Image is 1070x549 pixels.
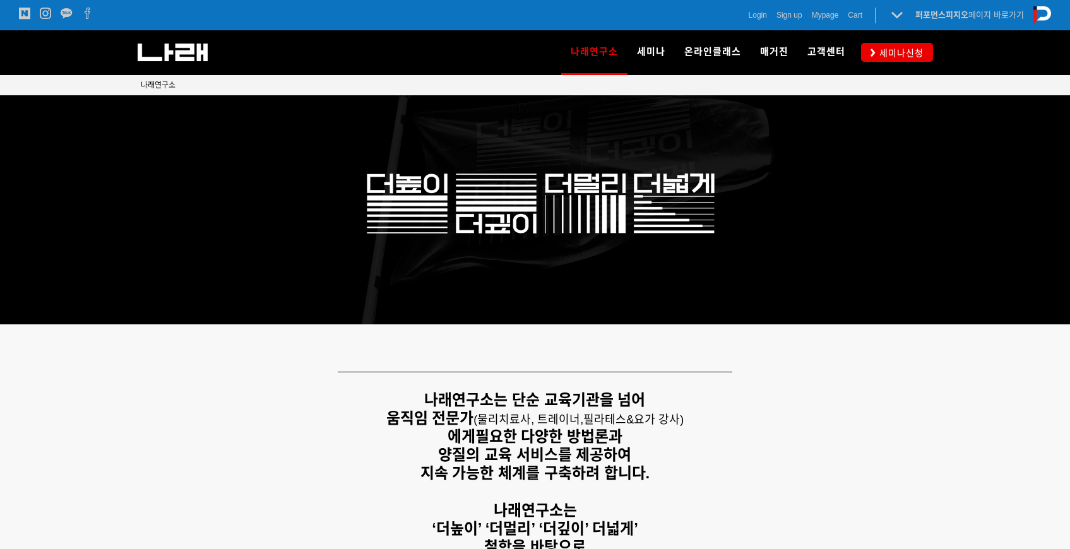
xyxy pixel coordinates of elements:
strong: 에게 [448,428,475,445]
strong: 움직임 전문가 [386,410,474,427]
span: 필라테스&요가 강사) [583,413,684,426]
a: Login [749,9,767,21]
span: 세미나신청 [876,47,924,59]
span: 고객센터 [807,46,845,57]
span: ( [473,413,583,426]
a: 세미나신청 [861,43,933,61]
span: 온라인클래스 [684,46,741,57]
a: 나래연구소 [141,79,175,91]
strong: 퍼포먼스피지오 [915,10,968,20]
span: 물리치료사, 트레이너, [477,413,583,426]
a: 온라인클래스 [675,30,751,74]
a: 고객센터 [798,30,855,74]
a: 세미나 [627,30,675,74]
a: 매거진 [751,30,798,74]
a: Cart [848,9,862,21]
strong: 나래연구소는 [494,502,577,519]
span: 세미나 [637,46,665,57]
strong: 나래연구소는 단순 교육기관을 넘어 [424,391,645,408]
a: Sign up [776,9,802,21]
span: 나래연구소 [571,42,618,62]
span: 매거진 [760,46,788,57]
a: 퍼포먼스피지오페이지 바로가기 [915,10,1024,20]
strong: 지속 가능한 체계를 구축하려 합니다. [420,464,650,481]
a: 나래연구소 [561,30,627,74]
a: Mypage [812,9,839,21]
strong: ‘더높이’ ‘더멀리’ ‘더깊이’ 더넓게’ [432,520,638,537]
strong: 양질의 교육 서비스를 제공하여 [438,446,631,463]
span: 나래연구소 [141,81,175,90]
strong: 필요한 다양한 방법론과 [475,428,622,445]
